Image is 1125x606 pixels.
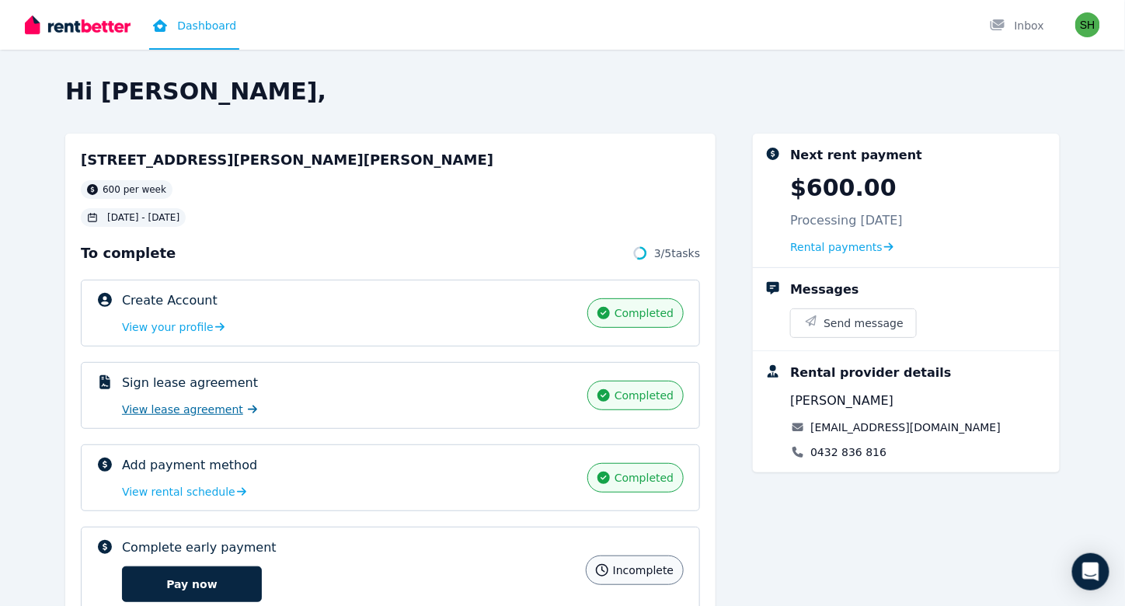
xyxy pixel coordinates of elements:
span: View rental schedule [122,484,235,500]
a: View rental schedule [122,484,246,500]
span: 3 / 5 tasks [654,246,700,261]
p: $600.00 [790,174,897,202]
span: completed [615,388,674,403]
img: Sorita Heng [1075,12,1100,37]
span: To complete [81,242,176,264]
h2: Hi [PERSON_NAME], [65,78,1060,106]
a: 0432 836 816 [810,444,886,460]
div: Next rent payment [790,146,922,165]
span: View your profile [122,319,214,335]
p: Create Account [122,291,218,310]
span: Rental payments [790,239,883,255]
span: completed [615,305,674,321]
div: Rental provider details [790,364,951,382]
a: View lease agreement [122,402,257,417]
button: Pay now [122,566,262,602]
h2: [STREET_ADDRESS][PERSON_NAME][PERSON_NAME] [81,149,493,171]
img: RentBetter [25,13,131,37]
a: Rental payments [790,239,893,255]
p: Add payment method [122,456,257,475]
div: Inbox [990,18,1044,33]
span: 600 per week [103,183,166,196]
span: completed [615,470,674,486]
p: Complete early payment [122,538,277,557]
div: Open Intercom Messenger [1072,553,1109,590]
span: [DATE] - [DATE] [107,211,179,224]
button: Send message [791,309,916,337]
span: incomplete [613,562,674,578]
p: Processing [DATE] [790,211,903,230]
a: View your profile [122,319,225,335]
a: [EMAIL_ADDRESS][DOMAIN_NAME] [810,420,1001,435]
div: Messages [790,280,859,299]
p: Sign lease agreement [122,374,258,392]
span: Send message [824,315,904,331]
span: View lease agreement [122,402,243,417]
span: [PERSON_NAME] [790,392,893,410]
